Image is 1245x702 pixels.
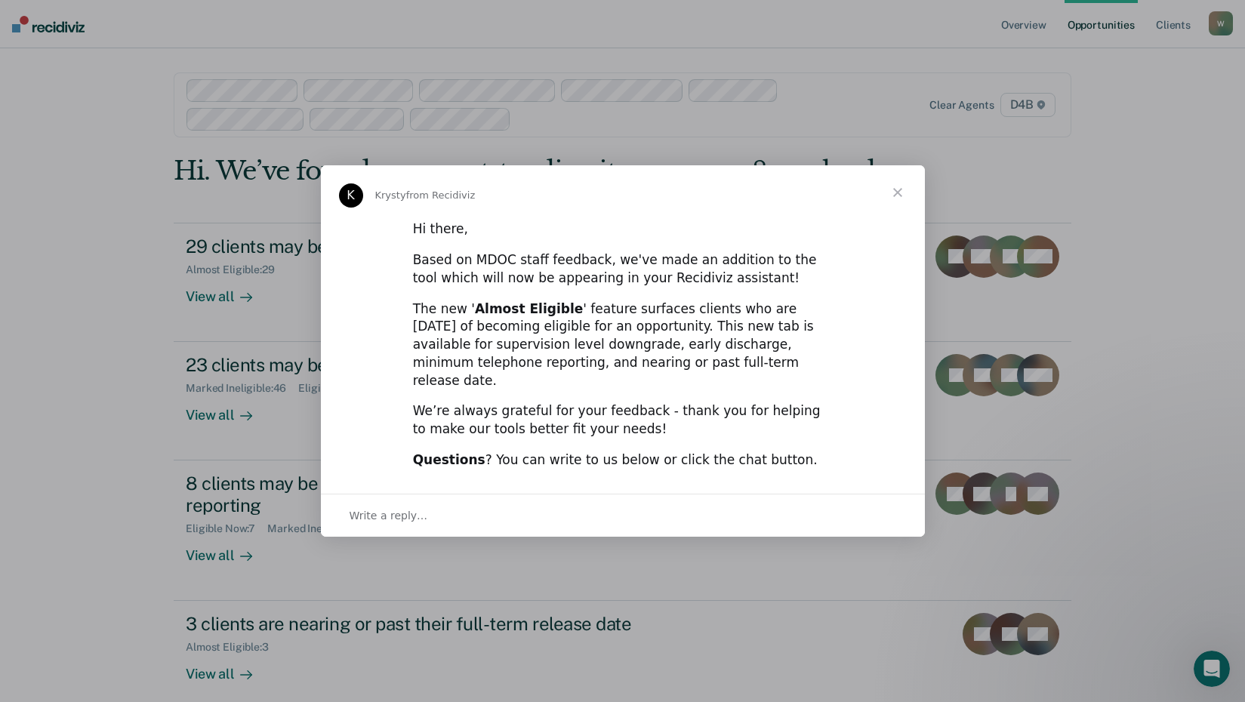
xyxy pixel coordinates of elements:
[321,494,925,537] div: Open conversation and reply
[871,165,925,220] span: Close
[413,452,485,467] b: Questions
[413,451,833,470] div: ? You can write to us below or click the chat button.
[475,301,583,316] b: Almost Eligible
[413,300,833,390] div: The new ' ' feature surfaces clients who are [DATE] of becoming eligible for an opportunity. This...
[375,189,406,201] span: Krysty
[350,506,428,525] span: Write a reply…
[406,189,476,201] span: from Recidiviz
[413,251,833,288] div: Based on MDOC staff feedback, we've made an addition to the tool which will now be appearing in y...
[339,183,363,208] div: Profile image for Krysty
[413,402,833,439] div: We’re always grateful for your feedback - thank you for helping to make our tools better fit your...
[413,220,833,239] div: Hi there,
